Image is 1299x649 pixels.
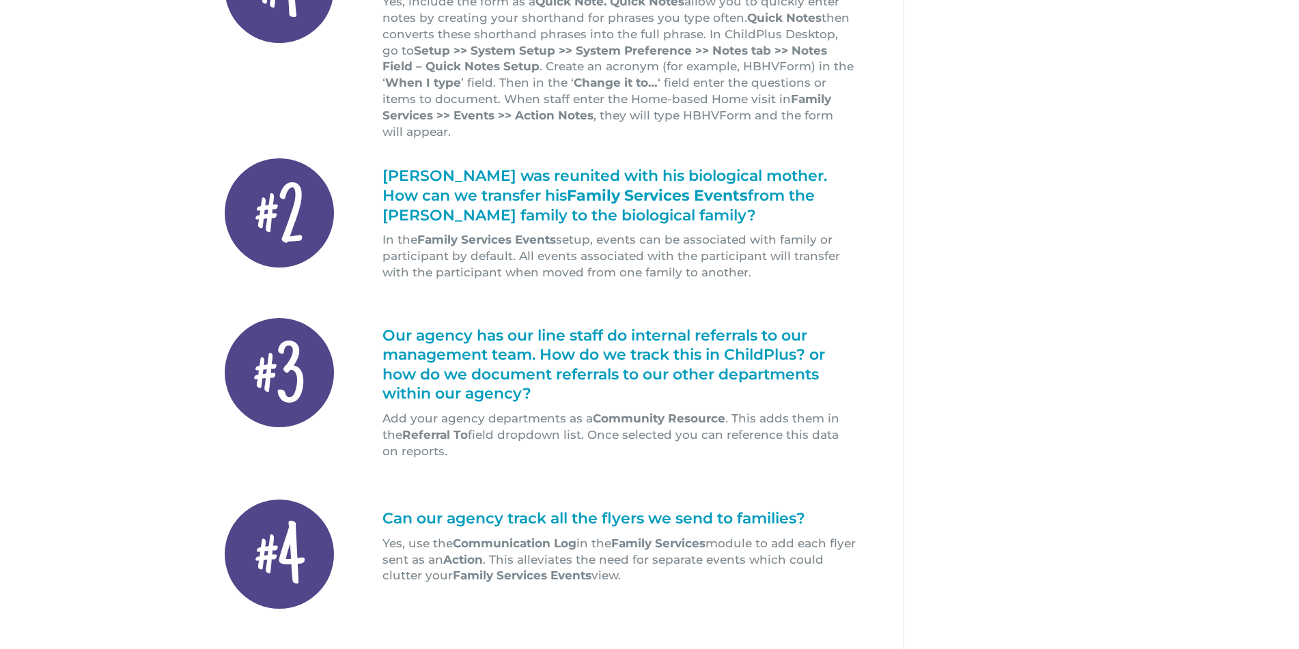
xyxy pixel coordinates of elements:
[453,536,576,550] strong: Communication Log
[225,318,334,427] div: #3
[382,232,856,280] p: In the setup, events can be associated with family or participant by default. All events associat...
[417,233,556,246] strong: Family Services Events
[593,412,725,425] strong: Community Resource
[382,326,856,411] h1: Our agency has our line staff do internal referrals to our management team. How do we track this ...
[574,76,658,89] strong: Change it to…
[382,536,856,584] p: Yes, use the in the module to add each flyer sent as an . This alleviates the need for separate e...
[382,509,856,536] h1: Can our agency track all the flyers we send to families?
[385,76,461,89] strong: When I type
[402,428,468,442] strong: Referral To
[382,44,827,74] strong: Setup >> System Setup >> System Preference >> Notes tab >> Notes Field – Quick Notes Setup
[225,158,334,268] div: #2
[382,411,856,459] p: Add your agency departments as a . This adds them in the field dropdown list. Once selected you c...
[225,500,334,609] div: #4
[611,536,706,550] strong: Family Services
[382,92,831,122] strong: Family Services >> Events >> Action Notes
[453,568,591,582] strong: Family Services Events
[443,553,483,566] strong: Action
[567,186,748,205] strong: Family Services Events
[747,11,822,25] strong: Quick Notes
[382,167,856,232] h1: [PERSON_NAME] was reunited with his biological mother. How can we transfer his from the [PERSON_N...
